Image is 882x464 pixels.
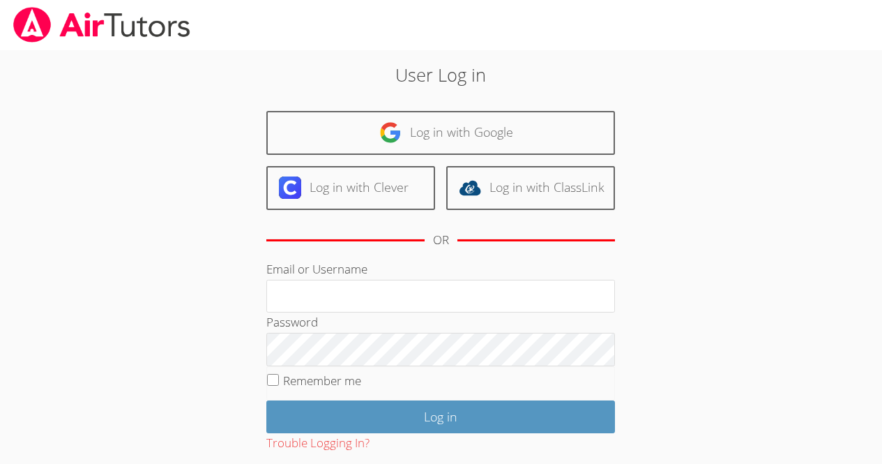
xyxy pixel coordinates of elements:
div: OR [433,230,449,250]
button: Trouble Logging In? [266,433,370,454]
h2: User Log in [203,61,679,88]
a: Log in with Clever [266,166,435,210]
img: clever-logo-6eab21bc6e7a338710f1a6ff85c0baf02591cd810cc4098c63d3a4b26e2feb20.svg [279,177,301,199]
a: Log in with ClassLink [446,166,615,210]
label: Password [266,314,318,330]
img: google-logo-50288ca7cdecda66e5e0955fdab243c47b7ad437acaf1139b6f446037453330a.svg [379,121,402,144]
a: Log in with Google [266,111,615,155]
input: Log in [266,401,615,433]
label: Remember me [283,373,361,389]
label: Email or Username [266,261,367,277]
img: airtutors_banner-c4298cdbf04f3fff15de1276eac7730deb9818008684d7c2e4769d2f7ddbe033.png [12,7,192,43]
img: classlink-logo-d6bb404cc1216ec64c9a2012d9dc4662098be43eaf13dc465df04b49fa7ab582.svg [459,177,481,199]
